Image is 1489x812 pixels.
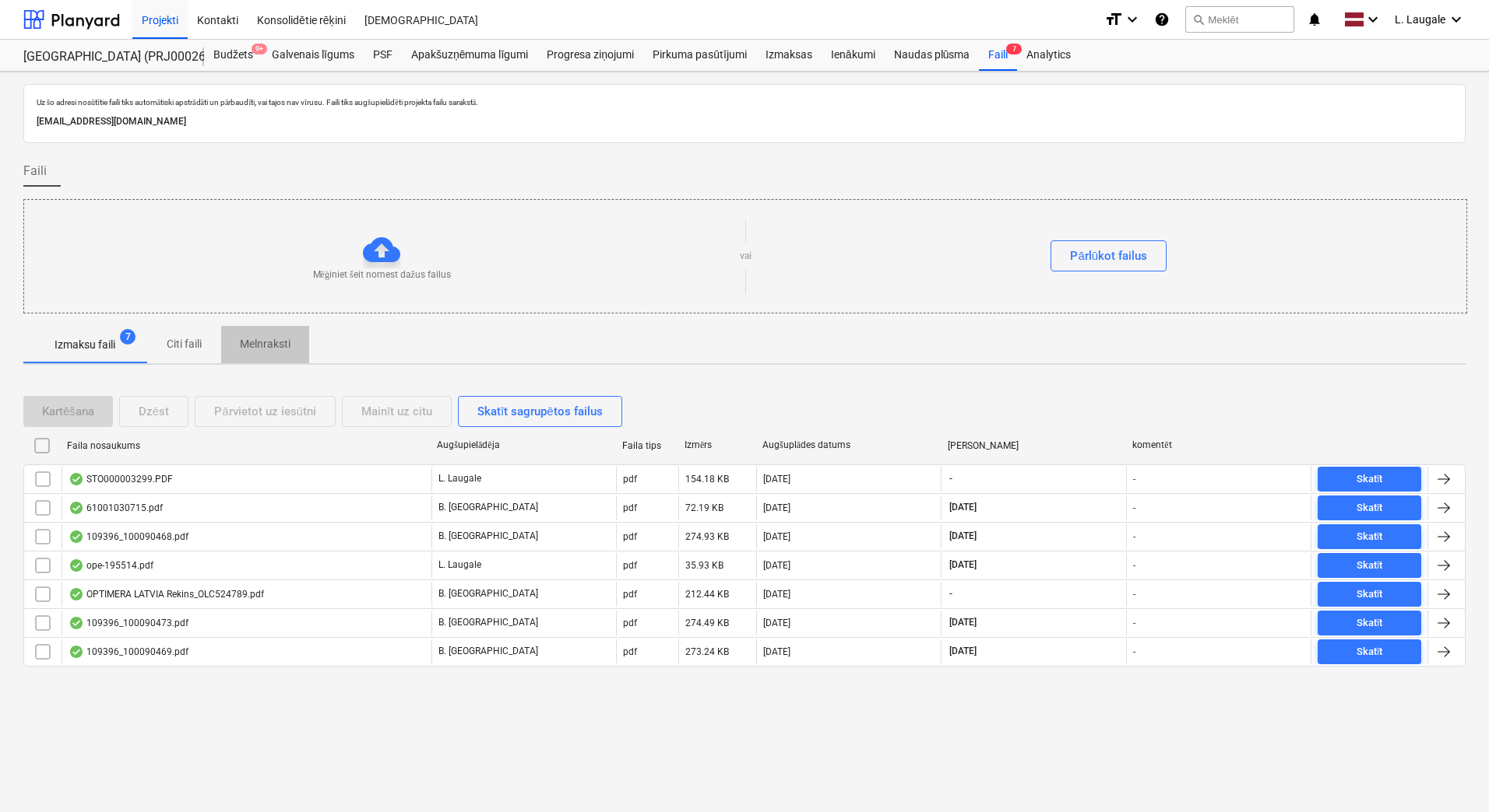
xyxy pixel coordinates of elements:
[438,616,538,629] p: B. [GEOGRAPHIC_DATA]
[623,560,637,571] div: pdf
[623,618,637,628] div: pdf
[55,337,115,353] p: Izmaksu faili
[69,588,84,600] div: OCR pabeigts
[69,617,188,629] div: 109396_100090473.pdf
[37,114,1452,130] p: [EMAIL_ADDRESS][DOMAIN_NAME]
[948,558,978,572] span: [DATE]
[69,559,153,572] div: ope-195514.pdf
[1318,553,1421,578] button: Skatīt
[1133,531,1135,542] div: -
[763,646,790,657] div: [DATE]
[740,250,752,263] p: vai
[948,440,1121,451] div: [PERSON_NAME]
[402,40,537,71] div: Apakšuzņēmuma līgumi
[623,646,637,657] div: pdf
[685,439,750,451] div: Izmērs
[623,589,637,600] div: pdf
[643,40,756,71] div: Pirkuma pasūtījumi
[948,501,978,514] span: [DATE]
[948,616,978,629] span: [DATE]
[69,473,173,485] div: STO000003299.PDF
[69,530,188,543] div: 109396_100090468.pdf
[685,531,729,542] div: 274.93 KB
[1357,471,1383,488] div: Skatīt
[69,530,84,543] div: OCR pabeigts
[948,587,954,600] span: -
[69,473,84,485] div: OCR pabeigts
[822,40,885,71] a: Ienākumi
[69,646,84,658] div: OCR pabeigts
[1133,589,1135,600] div: -
[252,44,267,54] span: 9+
[69,559,84,572] div: OCR pabeigts
[685,502,723,513] div: 72.19 KB
[1357,614,1383,632] div: Skatīt
[763,589,790,600] div: [DATE]
[69,502,163,514] div: 61001030715.pdf
[364,40,402,71] a: PSF
[262,40,364,71] a: Galvenais līgums
[438,587,538,600] p: B. [GEOGRAPHIC_DATA]
[1132,439,1305,451] div: komentēt
[685,618,729,628] div: 274.49 KB
[685,560,723,571] div: 35.93 KB
[37,97,1452,107] p: Uz šo adresi nosūtītie faili tiks automātiski apstrādāti un pārbaudīti, vai tajos nav vīrusu. Fai...
[23,199,1467,313] div: Mēģiniet šeit nomest dažus failusvaiPārlūkot failus
[763,618,790,628] div: [DATE]
[69,588,264,600] div: OPTIMERA LATVIA Rekins_OLC524789.pdf
[885,40,980,71] a: Naudas plūsma
[1318,639,1421,664] button: Skatīt
[763,474,790,485] div: [DATE]
[1051,240,1167,271] button: Pārlūkot failus
[756,40,822,71] a: Izmaksas
[1017,40,1080,71] a: Analytics
[69,502,84,514] div: OCR pabeigts
[1133,474,1135,485] div: -
[438,472,481,485] p: L. Laugale
[313,268,451,282] p: Mēģiniet šeit nomest dažus failus
[120,329,136,345] span: 7
[1070,246,1147,266] div: Pārlūkot failus
[458,396,622,427] button: Skatīt sagrupētos failus
[1133,618,1135,628] div: -
[1411,737,1489,812] iframe: Chat Widget
[948,472,954,485] span: -
[23,49,185,65] div: [GEOGRAPHIC_DATA] (PRJ0002627, K-1 un K-2(2.kārta) 2601960
[1133,560,1135,571] div: -
[762,439,935,451] div: Augšuplādes datums
[537,40,643,71] a: Progresa ziņojumi
[685,474,729,485] div: 154.18 KB
[477,401,603,422] div: Skatīt sagrupētos failus
[763,531,790,542] div: [DATE]
[438,645,538,658] p: B. [GEOGRAPHIC_DATA]
[623,474,637,485] div: pdf
[623,502,637,513] div: pdf
[763,502,790,513] div: [DATE]
[1357,528,1383,546] div: Skatīt
[69,617,84,629] div: OCR pabeigts
[1357,586,1383,604] div: Skatīt
[69,646,188,658] div: 109396_100090469.pdf
[23,162,47,180] span: Faili
[1357,557,1383,575] div: Skatīt
[204,40,262,71] a: Budžets9+
[67,440,424,451] div: Faila nosaukums
[204,40,262,71] div: Budžets
[948,530,978,543] span: [DATE]
[1318,611,1421,635] button: Skatīt
[1133,502,1135,513] div: -
[979,40,1017,71] a: Faili7
[437,439,610,451] div: Augšupielādēja
[1318,495,1421,520] button: Skatīt
[763,560,790,571] div: [DATE]
[438,558,481,572] p: L. Laugale
[948,645,978,658] span: [DATE]
[1006,44,1022,54] span: 7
